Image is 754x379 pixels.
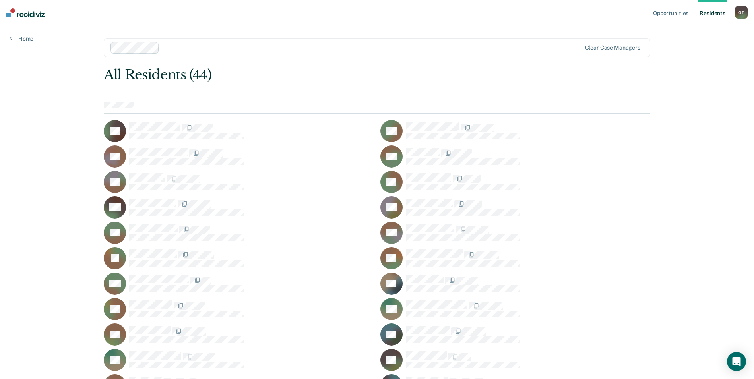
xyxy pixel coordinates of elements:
[10,35,33,42] a: Home
[735,6,748,19] button: GT
[6,8,45,17] img: Recidiviz
[735,6,748,19] div: G T
[104,67,541,83] div: All Residents (44)
[727,352,746,371] div: Open Intercom Messenger
[585,44,640,51] div: Clear case managers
